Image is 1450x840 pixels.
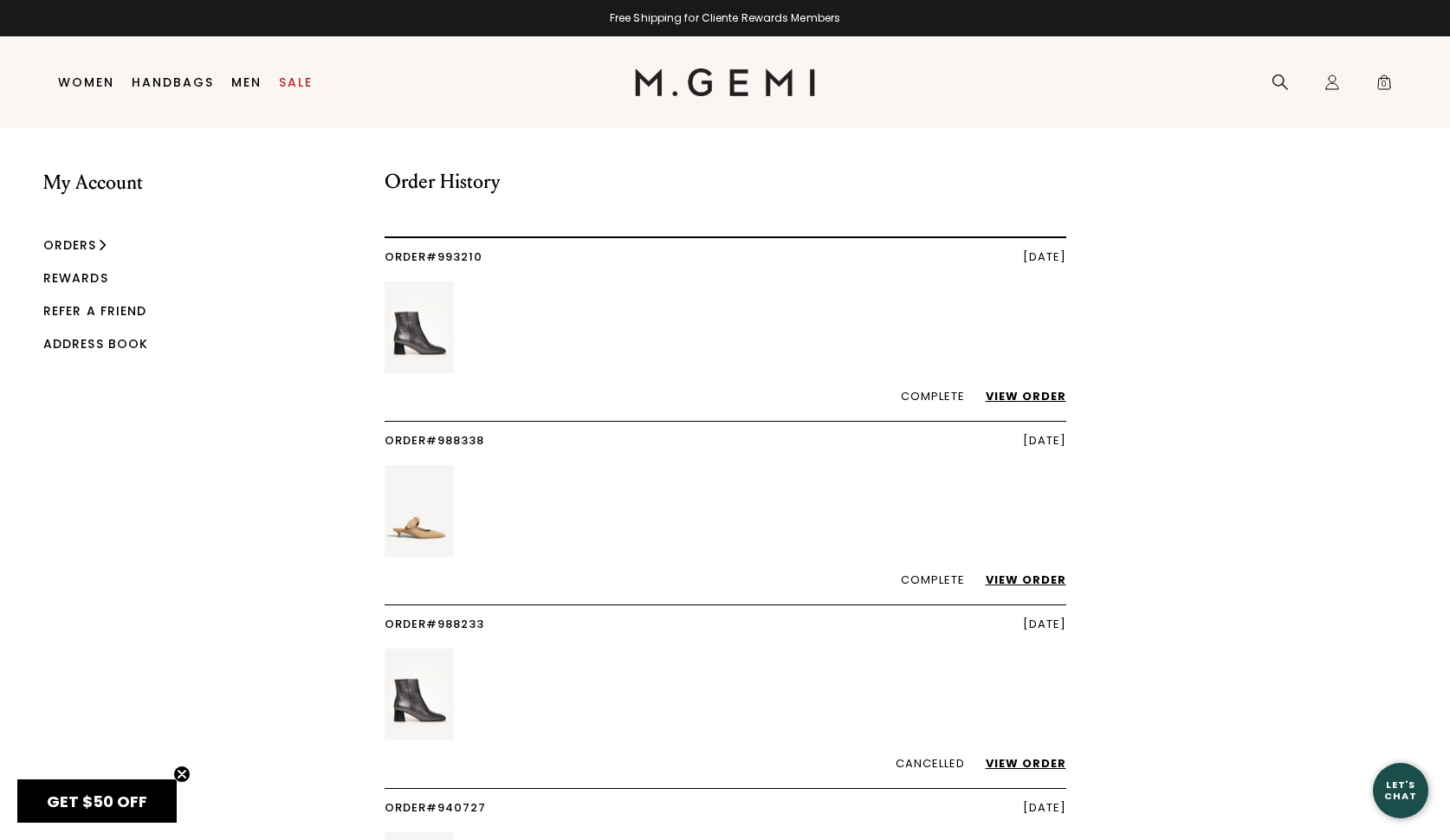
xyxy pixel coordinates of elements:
[385,391,1066,404] div: Complete
[1023,802,1066,815] div: [DATE]
[279,75,313,89] a: Sale
[385,249,482,265] a: Order#993210
[1023,435,1066,448] div: [DATE]
[635,68,816,96] img: M.Gemi
[1023,618,1066,631] div: [DATE]
[43,171,148,237] li: My Account
[58,75,114,89] a: Women
[231,75,262,89] a: Men
[385,171,1066,238] div: Order History
[385,758,1066,771] div: Cancelled
[385,432,484,449] a: Order#988338
[43,335,148,352] a: Address Book
[968,388,1066,404] a: View Order
[1373,779,1428,801] div: Let's Chat
[43,302,146,320] a: Refer a Friend
[99,239,106,250] img: small chevron
[17,779,177,823] div: GET $50 OFFClose teaser
[132,75,214,89] a: Handbags
[47,791,147,812] span: GET $50 OFF
[1023,251,1066,264] div: [DATE]
[968,755,1066,772] a: View Order
[968,572,1066,588] a: View Order
[385,574,1066,587] div: Complete
[43,269,108,287] a: Rewards
[173,766,191,783] button: Close teaser
[385,799,486,816] a: Order#940727
[385,616,484,632] a: Order#988233
[43,236,97,254] a: Orders
[1376,77,1393,94] span: 0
